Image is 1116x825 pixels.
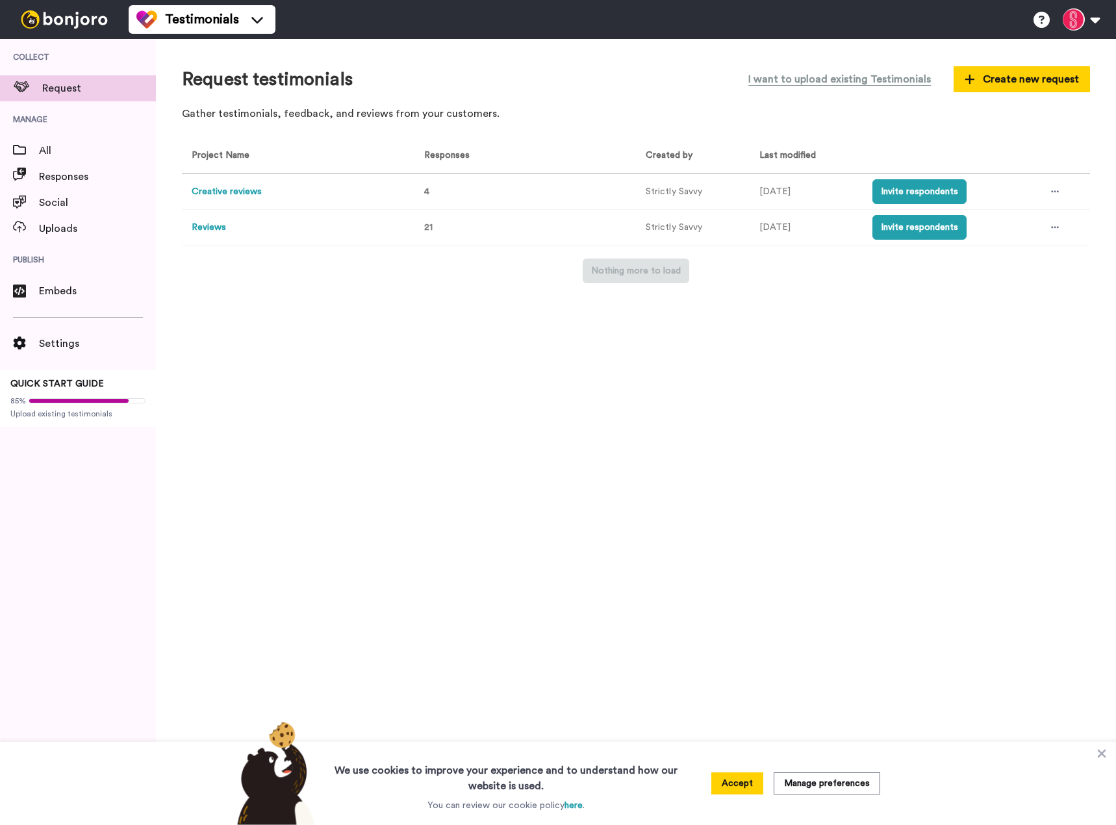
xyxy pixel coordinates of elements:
[192,221,226,235] button: Reviews
[182,138,409,174] th: Project Name
[322,755,691,794] h3: We use cookies to improve your experience and to understand how our website is used.
[39,221,156,236] span: Uploads
[225,721,322,825] img: bear-with-cookie.png
[711,772,763,794] button: Accept
[39,143,156,159] span: All
[39,195,156,210] span: Social
[748,71,931,87] span: I want to upload existing Testimonials
[39,336,156,351] span: Settings
[165,10,239,29] span: Testimonials
[10,409,146,419] span: Upload existing testimonials
[636,210,750,246] td: Strictly Savvy
[192,185,262,199] button: Creative reviews
[42,81,156,96] span: Request
[419,151,470,160] span: Responses
[424,223,433,232] span: 21
[10,379,104,388] span: QUICK START GUIDE
[965,71,1079,87] span: Create new request
[872,215,967,240] button: Invite respondents
[750,174,863,210] td: [DATE]
[10,396,26,406] span: 85%
[954,66,1090,92] button: Create new request
[16,10,113,29] img: bj-logo-header-white.svg
[739,65,941,94] button: I want to upload existing Testimonials
[636,174,750,210] td: Strictly Savvy
[182,107,1090,121] p: Gather testimonials, feedback, and reviews from your customers.
[774,772,880,794] button: Manage preferences
[39,283,156,299] span: Embeds
[564,801,583,810] a: here
[750,210,863,246] td: [DATE]
[39,169,156,184] span: Responses
[583,259,689,283] button: Nothing more to load
[182,70,353,90] h1: Request testimonials
[136,9,157,30] img: tm-color.svg
[424,187,429,196] span: 4
[427,799,585,812] p: You can review our cookie policy .
[636,138,750,174] th: Created by
[750,138,863,174] th: Last modified
[872,179,967,204] button: Invite respondents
